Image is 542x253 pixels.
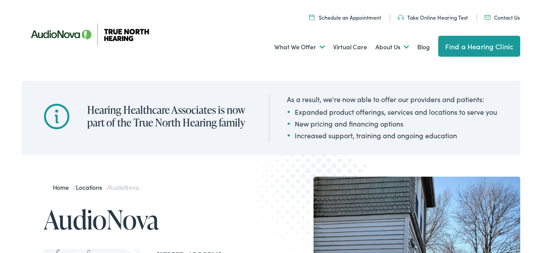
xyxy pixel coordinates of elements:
a: About Us [375,31,409,63]
img: Icon symbolizing a calendar in color code ffb348 [309,14,314,20]
span: AudioNova [109,183,138,191]
a: Find a Hearing Clinic [438,36,520,57]
a: Locations [76,183,106,191]
a: What We Offer [274,31,325,63]
li: Expanded product offerings, services and locations to serve you [287,106,497,117]
a: Schedule an Appointment [309,14,381,21]
div: As a result, we're now able to offer our providers and patients: [287,94,497,104]
img: Headphones icon in color code ffb348 [398,15,404,20]
span: / / [53,183,139,191]
h2: Hearing Healthcare Associates is now part of the True North Hearing family [87,104,252,129]
li: Increased support, training and ongoing education [287,130,497,140]
img: Mail icon in color code ffb348, used for communication purposes [484,15,491,20]
li: New pricing and financing options [287,118,497,129]
a: Take Online Hearing Test [398,14,468,21]
a: Home [53,183,73,191]
a: Contact Us [484,14,520,21]
a: Blog [417,31,430,63]
a: Virtual Care [333,31,367,63]
h1: AudioNova [44,205,271,234]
